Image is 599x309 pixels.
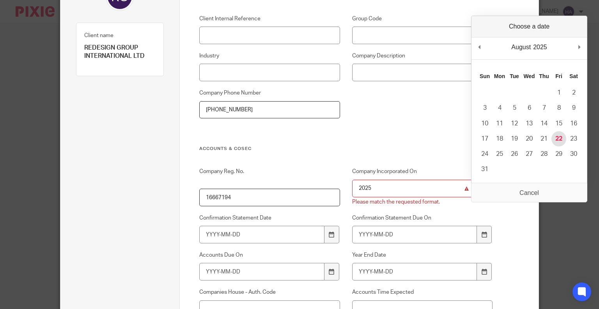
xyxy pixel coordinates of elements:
button: 29 [551,146,566,162]
button: 22 [551,131,566,146]
button: 31 [477,162,492,177]
button: 5 [507,100,522,116]
button: 28 [537,146,551,162]
h3: Accounts & CoSec [199,146,493,152]
button: 8 [551,100,566,116]
button: 11 [492,116,507,131]
button: 30 [566,146,581,162]
button: 18 [492,131,507,146]
button: Previous Month [475,41,483,53]
abbr: Wednesday [524,73,535,79]
div: August [510,41,532,53]
label: Company Phone Number [199,89,340,97]
button: 6 [522,100,537,116]
label: Confirmation Statement Date [199,214,340,222]
label: Company Reg. No. [199,168,340,185]
label: Client name [84,32,113,39]
button: 3 [477,100,492,116]
div: 2025 [532,41,548,53]
button: 15 [551,116,566,131]
button: 7 [537,100,551,116]
button: 1 [551,85,566,100]
button: 16 [566,116,581,131]
button: Next Month [575,41,583,53]
button: 25 [492,146,507,162]
div: Please match the requested format. [352,198,440,206]
label: Accounts Time Expected [352,288,493,296]
abbr: Saturday [569,73,578,79]
button: 2 [566,85,581,100]
abbr: Thursday [539,73,549,79]
label: Company Description [352,52,493,60]
button: 26 [507,146,522,162]
label: Year End Date [352,251,493,259]
p: REDESIGN GROUP INTERNATIONAL LTD [84,44,156,61]
button: 17 [477,131,492,146]
button: 21 [537,131,551,146]
button: 12 [507,116,522,131]
abbr: Sunday [480,73,490,79]
label: Company Incorporated On [352,168,493,175]
button: 10 [477,116,492,131]
button: 19 [507,131,522,146]
button: 13 [522,116,537,131]
input: YYYY-MM-DD [352,226,477,243]
button: 24 [477,146,492,162]
button: 27 [522,146,537,162]
button: 23 [566,131,581,146]
input: YYYY-MM-DD [199,226,324,243]
button: 20 [522,131,537,146]
label: Industry [199,52,340,60]
input: Use the arrow keys to pick a date [352,180,477,197]
label: Client Internal Reference [199,15,340,23]
button: 14 [537,116,551,131]
abbr: Monday [494,73,505,79]
input: YYYY-MM-DD [199,263,324,280]
button: 9 [566,100,581,116]
label: Group Code [352,15,493,23]
abbr: Friday [555,73,562,79]
input: YYYY-MM-DD [352,263,477,280]
label: Confirmation Statement Due On [352,214,493,222]
label: Companies House - Auth. Code [199,288,340,296]
button: 4 [492,100,507,116]
abbr: Tuesday [510,73,519,79]
label: Accounts Due On [199,251,340,259]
